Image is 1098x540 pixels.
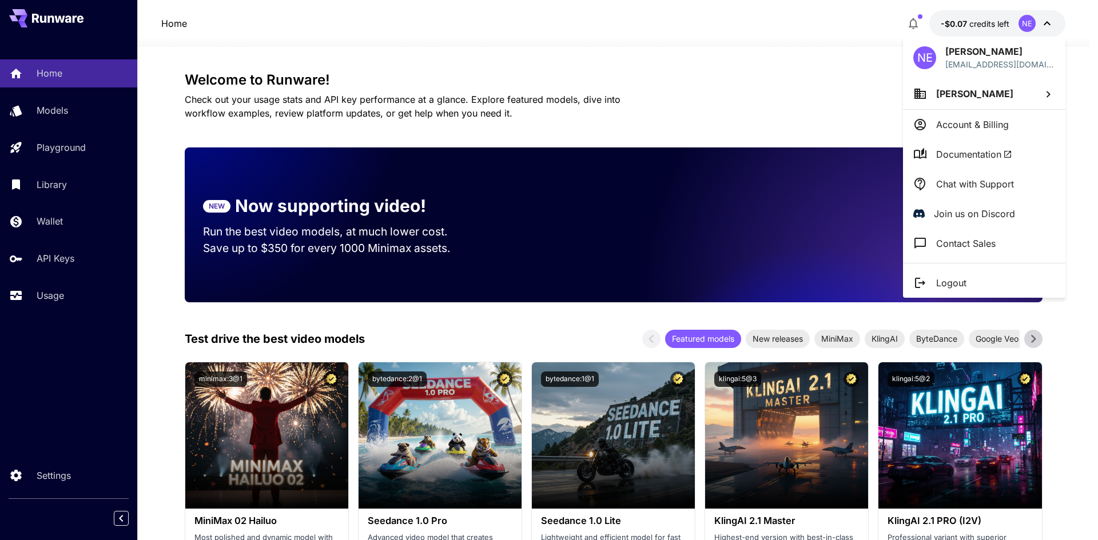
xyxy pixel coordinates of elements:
[936,147,1012,161] span: Documentation
[945,45,1055,58] p: [PERSON_NAME]
[934,207,1015,221] p: Join us on Discord
[936,88,1013,99] span: [PERSON_NAME]
[945,58,1055,70] p: [EMAIL_ADDRESS][DOMAIN_NAME]
[936,237,996,250] p: Contact Sales
[936,118,1009,131] p: Account & Billing
[945,58,1055,70] div: mail@nicoengler.io
[903,78,1065,109] button: [PERSON_NAME]
[936,177,1014,191] p: Chat with Support
[936,276,966,290] p: Logout
[913,46,936,69] div: NE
